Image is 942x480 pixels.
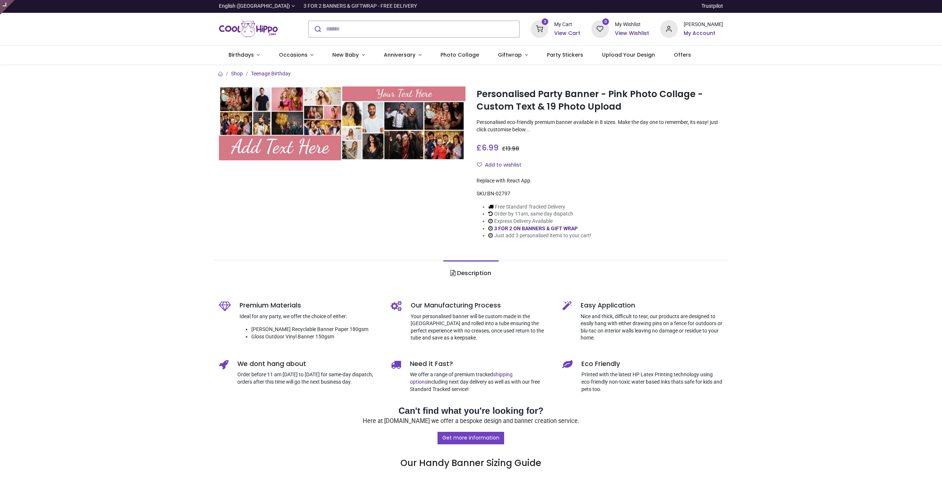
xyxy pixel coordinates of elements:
div: 3 FOR 2 BANNERS & GIFTWRAP - FREE DELIVERY [304,3,417,10]
p: Personalised eco-friendly premium banner available in 8 sizes. Make the day one to remember, its ... [477,119,723,133]
sup: 0 [602,18,609,25]
a: My Account [684,30,723,37]
span: Photo Collage [440,51,479,58]
i: Add to wishlist [477,162,482,167]
div: My Cart [554,21,580,28]
a: Description [443,260,498,286]
p: We offer a range of premium tracked including next day delivery as well as with our free Standard... [410,371,552,393]
li: Free Standard Tracked Delivery [488,203,591,211]
a: Shop [231,71,243,77]
p: Your personalised banner will be custom made in the [GEOGRAPHIC_DATA] and rolled into a tube ensu... [411,313,552,342]
li: [PERSON_NAME] Recyclable Banner Paper 180gsm [251,326,380,333]
span: Party Stickers [547,51,583,58]
p: Printed with the latest HP Latex Printing technology using eco-friendly non-toxic water based ink... [581,371,723,393]
span: BN-02797 [487,191,510,196]
a: Trustpilot [701,3,723,10]
p: Nice and thick, difficult to tear, our products are designed to easily hang with either drawing p... [581,313,723,342]
img: Personalised Party Banner - Pink Photo Collage - Custom Text & 19 Photo Upload [219,86,465,160]
span: Occasions [279,51,308,58]
span: 6.99 [482,142,499,153]
h1: Personalised Party Banner - Pink Photo Collage - Custom Text & 19 Photo Upload [477,88,723,113]
a: View Cart [554,30,580,37]
a: Get more information [438,432,504,444]
sup: 3 [542,18,549,25]
span: Anniversary [384,51,415,58]
a: View Wishlist [615,30,649,37]
h5: Eco Friendly [581,359,723,369]
a: 3 FOR 2 ON BANNERS & GIFT WRAP [494,225,578,231]
p: Order before 11 am [DATE] to [DATE] for same-day dispatch, orders after this time will go the nex... [237,371,380,385]
p: Here at [DOMAIN_NAME] we offer a bespoke design and banner creation service. [219,417,723,426]
li: Express Delivery Available [488,218,591,225]
div: SKU: [477,190,723,198]
h5: Our Manufacturing Process [411,301,552,310]
h5: Need it Fast? [410,359,552,369]
span: New Baby [332,51,359,58]
a: Birthdays [219,46,269,65]
img: Cool Hippo [219,19,278,39]
h5: Easy Application [581,301,723,310]
span: Upload Your Design [602,51,655,58]
a: New Baby [323,46,375,65]
p: Ideal for any party, we offer the choice of either: [240,313,380,320]
a: 3 [531,25,548,31]
div: [PERSON_NAME] [684,21,723,28]
h2: Can't find what you're looking for? [219,405,723,417]
li: Gloss Outdoor Vinyl Banner 150gsm [251,333,380,341]
span: Birthdays [229,51,254,58]
h5: Premium Materials [240,301,380,310]
li: Just add 3 personalised items to your cart! [488,232,591,239]
a: Occasions [269,46,323,65]
li: Order by 11am, same day dispatch [488,210,591,218]
span: 13.98 [506,145,519,152]
span: Giftwrap [498,51,522,58]
div: Replace with React App. [477,177,723,185]
h5: We dont hang about [237,359,380,369]
button: Submit [309,21,326,37]
a: Logo of Cool Hippo [219,19,278,39]
a: English ([GEOGRAPHIC_DATA]) [219,3,295,10]
a: Teenage Birthday [251,71,291,77]
span: Offers [674,51,691,58]
div: My Wishlist [615,21,649,28]
a: Giftwrap [488,46,537,65]
span: £ [477,142,499,153]
span: £ [502,145,519,152]
a: 0 [591,25,609,31]
h3: Our Handy Banner Sizing Guide [219,431,723,470]
button: Add to wishlistAdd to wishlist [477,159,528,171]
a: Anniversary [374,46,431,65]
